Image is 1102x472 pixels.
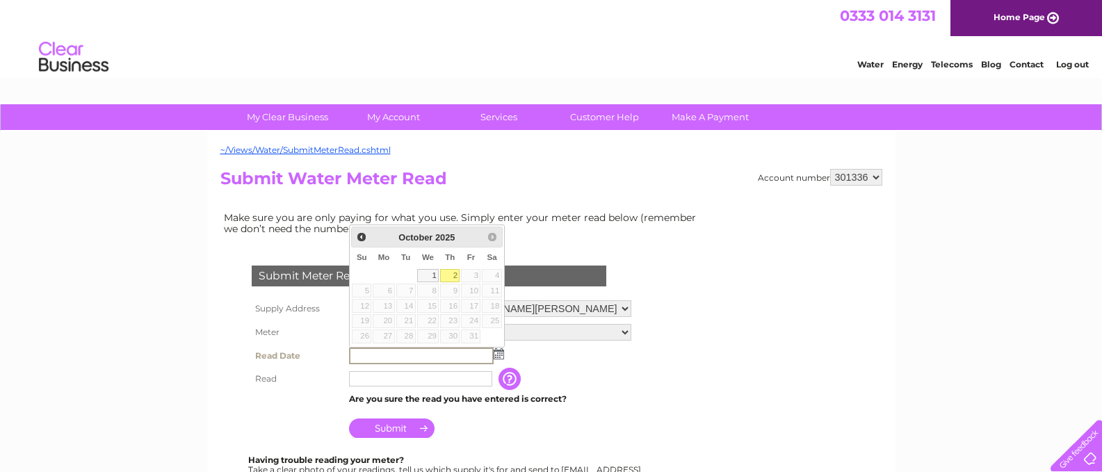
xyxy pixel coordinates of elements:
img: logo.png [38,36,109,79]
span: 2025 [435,232,455,243]
span: October [398,232,432,243]
a: ~/Views/Water/SubmitMeterRead.cshtml [220,145,391,155]
a: Water [857,59,884,70]
a: Telecoms [931,59,973,70]
span: Friday [467,253,476,261]
a: Make A Payment [653,104,768,130]
div: Submit Meter Read [252,266,606,286]
span: Thursday [445,253,455,261]
a: Log out [1056,59,1089,70]
span: Saturday [487,253,497,261]
div: Clear Business is a trading name of Verastar Limited (registered in [GEOGRAPHIC_DATA] No. 3667643... [223,8,880,67]
div: Account number [758,169,882,186]
input: Information [499,368,524,390]
td: Make sure you are only paying for what you use. Simply enter your meter read below (remember we d... [220,209,707,238]
h2: Submit Water Meter Read [220,169,882,195]
a: Prev [353,229,369,245]
a: My Account [336,104,451,130]
a: 1 [417,269,439,283]
span: Prev [356,231,367,243]
th: Read Date [248,344,346,368]
a: Blog [981,59,1001,70]
a: Energy [892,59,923,70]
a: My Clear Business [230,104,345,130]
a: Services [441,104,556,130]
span: Wednesday [422,253,434,261]
td: Are you sure the read you have entered is correct? [346,390,635,408]
input: Submit [349,418,435,438]
th: Supply Address [248,297,346,320]
img: ... [494,348,504,359]
span: Sunday [357,253,367,261]
th: Read [248,368,346,390]
th: Meter [248,320,346,344]
span: Monday [378,253,390,261]
a: 0333 014 3131 [840,7,936,24]
a: 2 [440,269,460,283]
a: Contact [1010,59,1044,70]
a: Customer Help [547,104,662,130]
b: Having trouble reading your meter? [248,455,404,465]
span: Tuesday [401,253,410,261]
